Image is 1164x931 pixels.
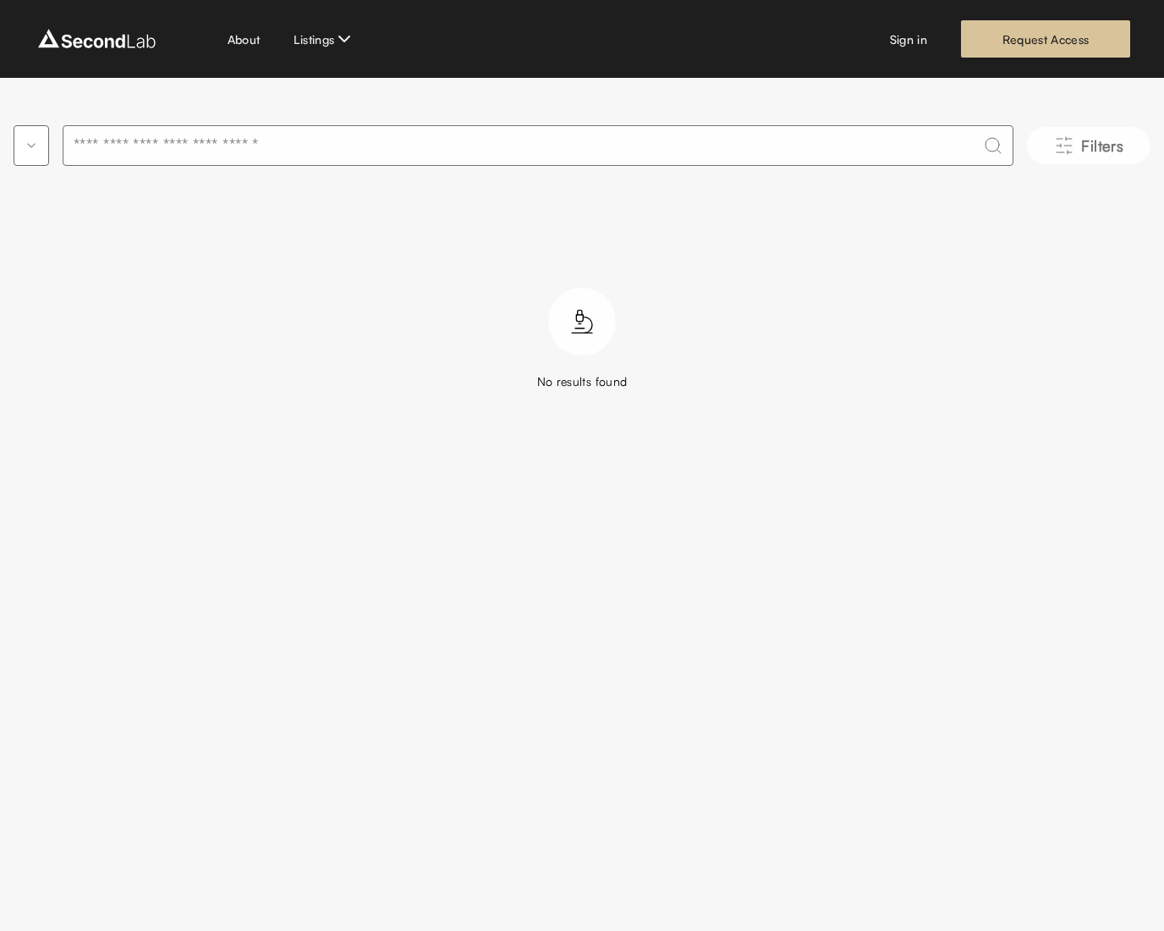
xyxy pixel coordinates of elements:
[537,372,628,390] div: No results found
[14,125,49,166] button: Select listing type
[1081,134,1123,157] span: Filters
[34,25,160,52] img: logo
[294,29,354,49] button: Listings
[1027,127,1150,164] button: Filters
[890,30,927,48] a: Sign in
[961,20,1130,58] a: Request Access
[228,30,261,48] a: About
